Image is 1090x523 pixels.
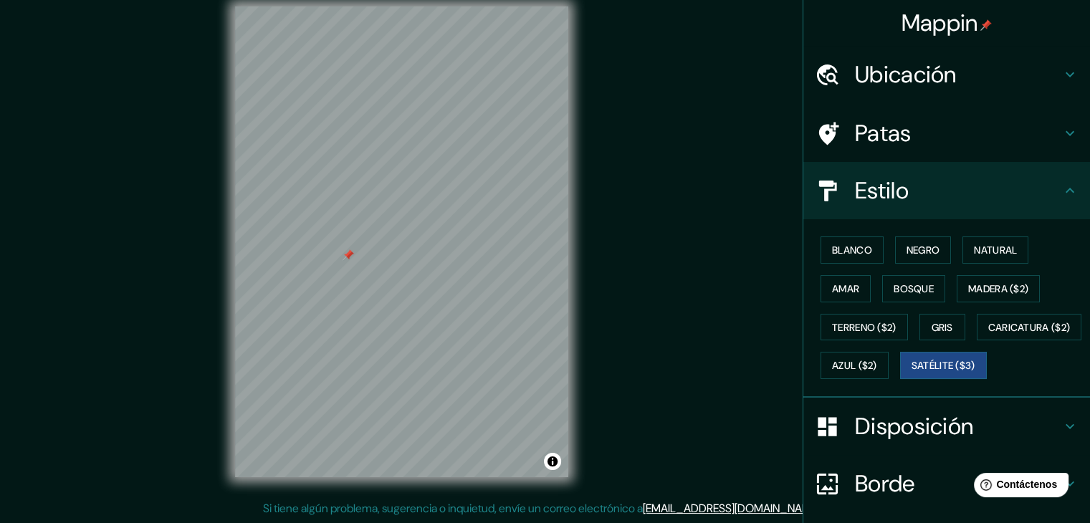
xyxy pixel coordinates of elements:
[832,244,872,256] font: Blanco
[803,162,1090,219] div: Estilo
[895,236,952,264] button: Negro
[980,19,992,31] img: pin-icon.png
[803,398,1090,455] div: Disposición
[803,46,1090,103] div: Ubicación
[977,314,1082,341] button: Caricatura ($2)
[882,275,945,302] button: Bosque
[902,8,978,38] font: Mappin
[803,455,1090,512] div: Borde
[907,244,940,256] font: Negro
[235,6,568,477] canvas: Mapa
[855,118,912,148] font: Patas
[821,314,908,341] button: Terreno ($2)
[900,352,987,379] button: Satélite ($3)
[821,236,884,264] button: Blanco
[894,282,934,295] font: Bosque
[957,275,1040,302] button: Madera ($2)
[544,453,561,470] button: Activar o desactivar atribución
[855,411,973,441] font: Disposición
[974,244,1017,256] font: Natural
[643,501,820,516] a: [EMAIL_ADDRESS][DOMAIN_NAME]
[832,282,859,295] font: Amar
[855,176,909,206] font: Estilo
[263,501,643,516] font: Si tiene algún problema, sugerencia o inquietud, envíe un correo electrónico a
[855,59,957,90] font: Ubicación
[988,321,1071,334] font: Caricatura ($2)
[821,352,889,379] button: Azul ($2)
[962,467,1074,507] iframe: Lanzador de widgets de ayuda
[932,321,953,334] font: Gris
[855,469,915,499] font: Borde
[962,236,1028,264] button: Natural
[821,275,871,302] button: Amar
[832,360,877,373] font: Azul ($2)
[803,105,1090,162] div: Patas
[968,282,1028,295] font: Madera ($2)
[832,321,897,334] font: Terreno ($2)
[912,360,975,373] font: Satélite ($3)
[919,314,965,341] button: Gris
